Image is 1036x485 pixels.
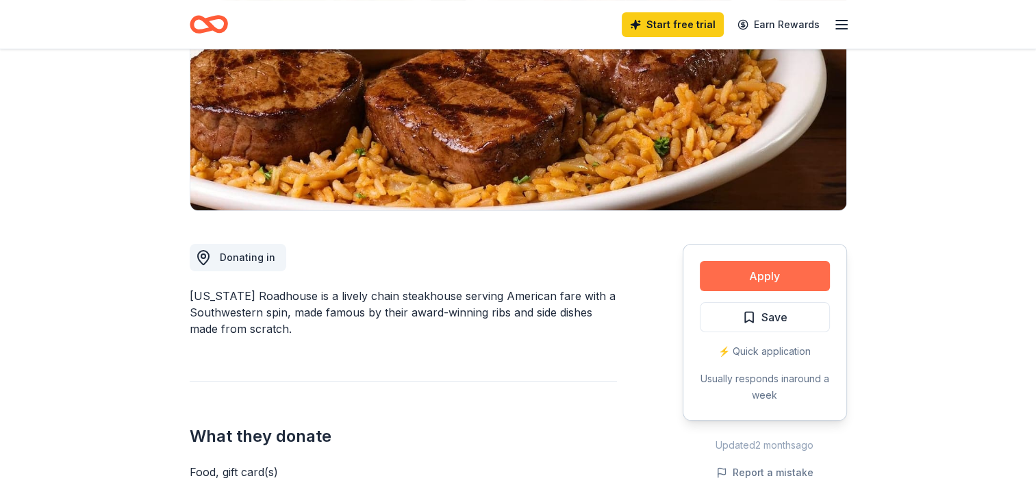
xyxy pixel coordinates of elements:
div: ⚡️ Quick application [700,343,830,360]
span: Donating in [220,251,275,263]
span: Save [761,308,787,326]
a: Home [190,8,228,40]
button: Apply [700,261,830,291]
a: Earn Rewards [729,12,828,37]
h2: What they donate [190,425,617,447]
div: Updated 2 months ago [683,437,847,453]
button: Save [700,302,830,332]
div: [US_STATE] Roadhouse is a lively chain steakhouse serving American fare with a Southwestern spin,... [190,288,617,337]
a: Start free trial [622,12,724,37]
div: Usually responds in around a week [700,371,830,403]
div: Food, gift card(s) [190,464,617,480]
button: Report a mistake [716,464,813,481]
